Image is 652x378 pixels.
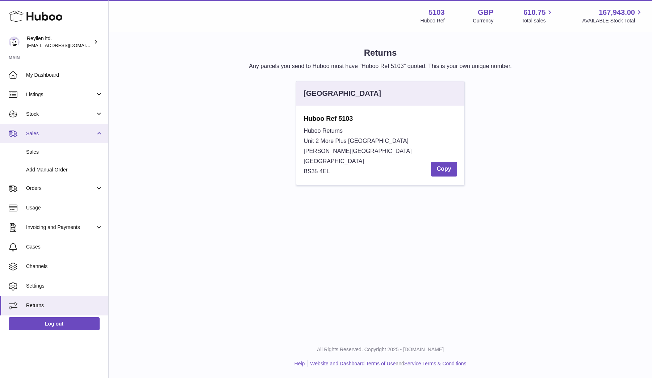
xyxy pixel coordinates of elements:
span: AVAILABLE Stock Total [582,17,643,24]
a: Help [294,361,305,366]
span: 610.75 [523,8,546,17]
p: Any parcels you send to Huboo must have "Huboo Ref 5103" quoted. This is your own unique number. [120,62,640,70]
a: 167,943.00 AVAILABLE Stock Total [582,8,643,24]
h1: Returns [120,47,640,59]
span: Huboo Returns [304,128,343,134]
span: Invoicing and Payments [26,224,95,231]
span: Returns [26,302,103,309]
strong: Huboo Ref 5103 [304,114,457,123]
div: Currency [473,17,494,24]
span: Channels [26,263,103,270]
li: and [308,360,466,367]
a: Website and Dashboard Terms of Use [310,361,396,366]
div: Huboo Ref [421,17,445,24]
span: Usage [26,204,103,211]
span: Total sales [522,17,554,24]
span: 167,943.00 [599,8,635,17]
a: Service Terms & Conditions [404,361,467,366]
span: Unit 2 More Plus [GEOGRAPHIC_DATA] [304,138,408,144]
strong: 5103 [429,8,445,17]
span: My Dashboard [26,72,103,78]
span: BS35 4EL [304,168,330,174]
a: Log out [9,317,100,330]
span: Orders [26,185,95,192]
span: Listings [26,91,95,98]
img: reyllen@reyllen.com [9,37,20,47]
span: Settings [26,283,103,289]
span: Cases [26,243,103,250]
button: Copy [431,162,457,177]
span: Stock [26,111,95,118]
span: Sales [26,149,103,156]
span: [EMAIL_ADDRESS][DOMAIN_NAME] [27,42,106,48]
span: Sales [26,130,95,137]
span: [GEOGRAPHIC_DATA] [304,158,364,164]
span: [PERSON_NAME][GEOGRAPHIC_DATA] [304,148,411,154]
span: Add Manual Order [26,166,103,173]
a: 610.75 Total sales [522,8,554,24]
p: All Rights Reserved. Copyright 2025 - [DOMAIN_NAME] [114,346,646,353]
strong: GBP [478,8,493,17]
div: [GEOGRAPHIC_DATA] [304,89,381,98]
div: Reyllen ltd. [27,35,92,49]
